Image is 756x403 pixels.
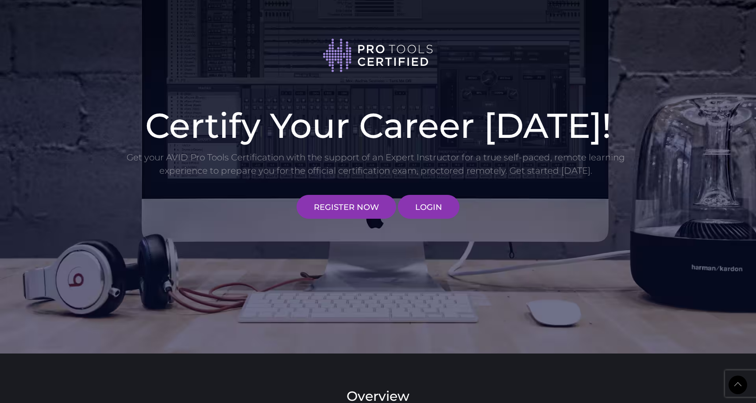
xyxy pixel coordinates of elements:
[297,195,396,219] a: REGISTER NOW
[126,108,630,143] h1: Certify Your Career [DATE]!
[126,390,630,403] h2: Overview
[398,195,459,219] a: LOGIN
[126,151,626,177] p: Get your AVID Pro Tools Certification with the support of an Expert Instructor for a true self-pa...
[323,38,433,73] img: Pro Tools Certified logo
[729,376,747,394] a: Back to Top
